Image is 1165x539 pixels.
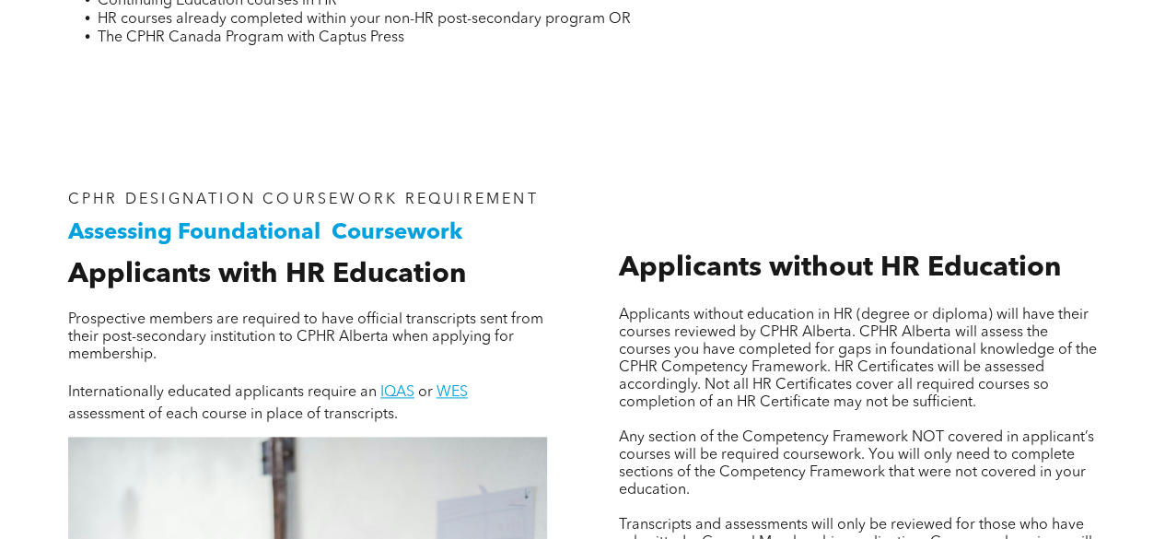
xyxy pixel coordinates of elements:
[68,407,398,422] span: assessment of each course in place of transcripts.
[618,308,1096,410] span: Applicants without education in HR (degree or diploma) will have their courses reviewed by CPHR A...
[437,385,468,400] a: WES
[68,385,377,400] span: Internationally educated applicants require an
[618,430,1093,498] span: Any section of the Competency Framework NOT covered in applicant’s courses will be required cours...
[98,30,404,45] span: The CPHR Canada Program with Captus Press
[68,222,462,244] span: Assessing Foundational Coursework
[68,193,539,207] span: CPHR DESIGNATION COURSEWORK REQUIREMENT
[618,254,1060,282] span: Applicants without HR Education
[380,385,414,400] a: IQAS
[68,312,543,362] span: Prospective members are required to have official transcripts sent from their post-secondary inst...
[68,261,466,288] span: Applicants with HR Education
[98,12,631,27] span: HR courses already completed within your non-HR post-secondary program OR
[418,385,433,400] span: or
